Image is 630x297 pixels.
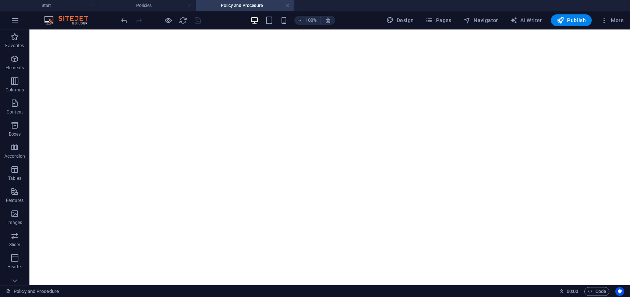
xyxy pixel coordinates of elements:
p: Tables [8,175,21,181]
span: : [572,289,573,294]
i: On resize automatically adjust zoom level to fit chosen device. [325,17,331,24]
span: Navigator [463,17,498,24]
button: Click here to leave preview mode and continue editing [164,16,173,25]
button: Code [584,287,609,296]
p: Content [7,109,23,115]
p: Favorites [5,43,24,49]
button: undo [120,16,128,25]
img: Editor Logo [42,16,98,25]
span: Publish [557,17,586,24]
p: Elements [6,65,24,71]
button: More [598,14,627,26]
button: reload [178,16,187,25]
p: Boxes [9,131,21,137]
span: AI Writer [510,17,542,24]
button: Publish [551,14,592,26]
span: Code [588,287,606,296]
button: Navigator [460,14,501,26]
button: Design [383,14,417,26]
div: Design (Ctrl+Alt+Y) [383,14,417,26]
p: Header [7,264,22,270]
span: More [601,17,624,24]
h4: Policy and Procedure [196,1,294,10]
span: Pages [425,17,451,24]
i: Undo: Change HTML (Ctrl+Z) [120,16,128,25]
a: Click to cancel selection. Double-click to open Pages [6,287,59,296]
h6: Session time [559,287,578,296]
span: 00 00 [567,287,578,296]
h6: 100% [305,16,317,25]
p: Features [6,198,24,203]
button: 100% [294,16,321,25]
h4: Policies [98,1,196,10]
p: Images [7,220,22,226]
button: AI Writer [507,14,545,26]
button: Usercentrics [615,287,624,296]
p: Accordion [4,153,25,159]
i: Reload page [179,16,187,25]
button: Pages [422,14,454,26]
p: Slider [9,242,21,248]
span: Design [386,17,414,24]
p: Columns [6,87,24,93]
